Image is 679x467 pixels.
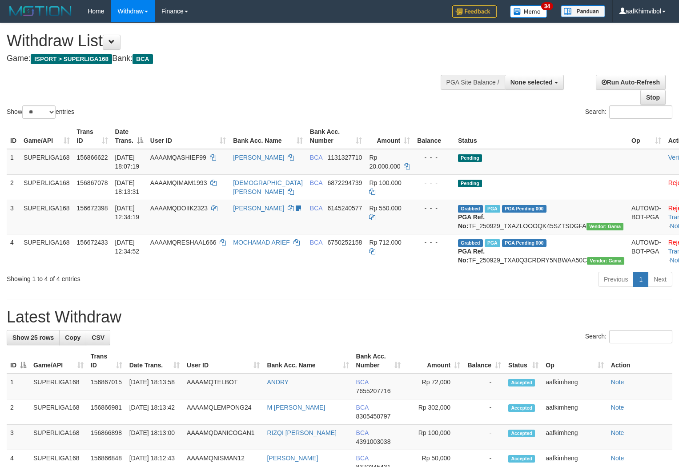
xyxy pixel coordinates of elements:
td: 2 [7,174,20,200]
td: Rp 72,000 [404,374,464,399]
span: BCA [356,404,369,411]
th: Balance: activate to sort column ascending [464,348,505,374]
span: Rp 712.000 [369,239,401,246]
h1: Withdraw List [7,32,444,50]
span: Copy 7655207716 to clipboard [356,387,391,395]
input: Search: [609,105,672,119]
th: Date Trans.: activate to sort column ascending [126,348,183,374]
img: panduan.png [561,5,605,17]
span: Rp 100.000 [369,179,401,186]
td: SUPERLIGA168 [30,425,87,450]
img: Button%20Memo.svg [510,5,547,18]
b: PGA Ref. No: [458,213,485,229]
td: Rp 302,000 [404,399,464,425]
span: BCA [133,54,153,64]
img: MOTION_logo.png [7,4,74,18]
input: Search: [609,330,672,343]
div: Showing 1 to 4 of 4 entries [7,271,276,283]
th: Trans ID: activate to sort column ascending [73,124,112,149]
a: Run Auto-Refresh [596,75,666,90]
a: Show 25 rows [7,330,60,345]
a: ANDRY [267,378,289,386]
th: Balance [414,124,454,149]
td: 1 [7,149,20,175]
span: BCA [310,179,322,186]
label: Search: [585,330,672,343]
a: 1 [633,272,648,287]
span: PGA Pending [502,205,546,213]
td: - [464,374,505,399]
span: AAAAMQDOIIK2323 [150,205,208,212]
th: Bank Acc. Number: activate to sort column ascending [353,348,405,374]
a: M [PERSON_NAME] [267,404,325,411]
span: Copy 6145240577 to clipboard [328,205,362,212]
th: Date Trans.: activate to sort column descending [112,124,147,149]
span: Grabbed [458,239,483,247]
span: Copy 8305450797 to clipboard [356,413,391,420]
th: Amount: activate to sort column ascending [404,348,464,374]
td: Rp 100,000 [404,425,464,450]
span: Pending [458,154,482,162]
td: SUPERLIGA168 [20,174,73,200]
td: TF_250929_TXAZLOOOQK45SZTSDGFA [454,200,628,234]
img: Feedback.jpg [452,5,497,18]
span: Grabbed [458,205,483,213]
a: [PERSON_NAME] [233,205,284,212]
span: Copy 1131327710 to clipboard [328,154,362,161]
a: Stop [640,90,666,105]
td: AAAAMQTELBOT [183,374,263,399]
span: AAAAMQIMAM1993 [150,179,207,186]
h1: Latest Withdraw [7,308,672,326]
a: RIZQI [PERSON_NAME] [267,429,336,436]
th: User ID: activate to sort column ascending [183,348,263,374]
td: 1 [7,374,30,399]
td: 3 [7,425,30,450]
a: Note [611,455,624,462]
span: PGA Pending [502,239,546,247]
span: [DATE] 12:34:19 [115,205,140,221]
th: Game/API: activate to sort column ascending [30,348,87,374]
td: AUTOWD-BOT-PGA [628,234,665,268]
b: PGA Ref. No: [458,248,485,264]
span: 156867078 [77,179,108,186]
td: 156866898 [87,425,126,450]
span: None selected [510,79,553,86]
span: BCA [356,378,369,386]
span: Accepted [508,404,535,412]
span: 34 [541,2,553,10]
span: Accepted [508,455,535,463]
div: - - - [417,204,451,213]
div: PGA Site Balance / [441,75,505,90]
span: 156866622 [77,154,108,161]
span: CSV [92,334,104,341]
th: Game/API: activate to sort column ascending [20,124,73,149]
span: Marked by aafsoycanthlai [485,239,500,247]
td: 3 [7,200,20,234]
td: 156866981 [87,399,126,425]
span: BCA [356,429,369,436]
td: [DATE] 18:13:42 [126,399,183,425]
td: - [464,399,505,425]
td: 156867015 [87,374,126,399]
span: [DATE] 12:34:52 [115,239,140,255]
a: Note [611,378,624,386]
span: Pending [458,180,482,187]
span: AAAAMQRESHAAL666 [150,239,217,246]
a: Next [648,272,672,287]
span: Copy 4391003038 to clipboard [356,438,391,445]
th: Bank Acc. Name: activate to sort column ascending [263,348,352,374]
div: - - - [417,153,451,162]
a: Copy [59,330,86,345]
td: 2 [7,399,30,425]
select: Showentries [22,105,56,119]
button: None selected [505,75,564,90]
th: Status [454,124,628,149]
label: Search: [585,105,672,119]
th: ID [7,124,20,149]
a: MOCHAMAD ARIEF [233,239,290,246]
span: Rp 20.000.000 [369,154,400,170]
span: [DATE] 18:13:31 [115,179,140,195]
th: User ID: activate to sort column ascending [147,124,229,149]
span: BCA [310,239,322,246]
td: aafkimheng [542,374,607,399]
